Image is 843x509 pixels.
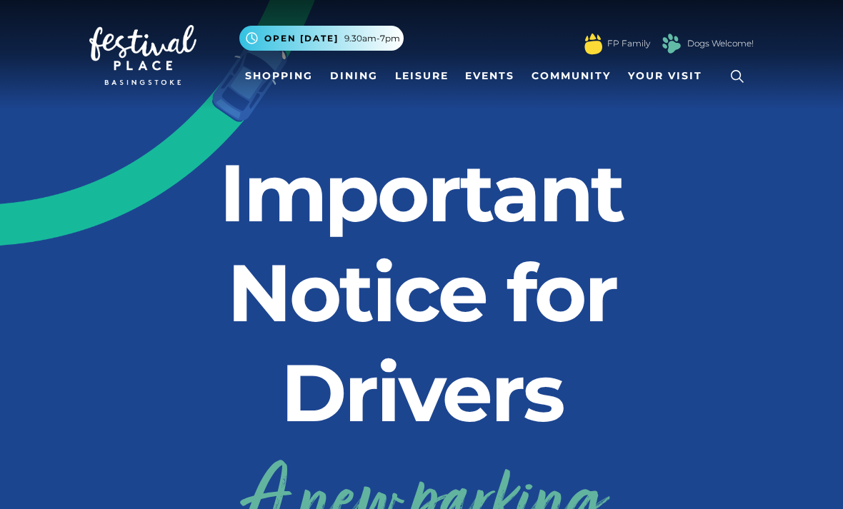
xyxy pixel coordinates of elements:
h2: Important Notice for Drivers [204,143,639,443]
button: Open [DATE] 9.30am-7pm [239,26,404,51]
img: Festival Place Logo [89,25,196,85]
a: Events [459,63,520,89]
a: Leisure [389,63,454,89]
span: Your Visit [628,69,702,84]
a: Community [526,63,617,89]
a: Dining [324,63,384,89]
a: FP Family [607,37,650,50]
span: 9.30am-7pm [344,32,400,45]
a: Shopping [239,63,319,89]
a: Your Visit [622,63,715,89]
span: Open [DATE] [264,32,339,45]
a: Dogs Welcome! [687,37,754,50]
